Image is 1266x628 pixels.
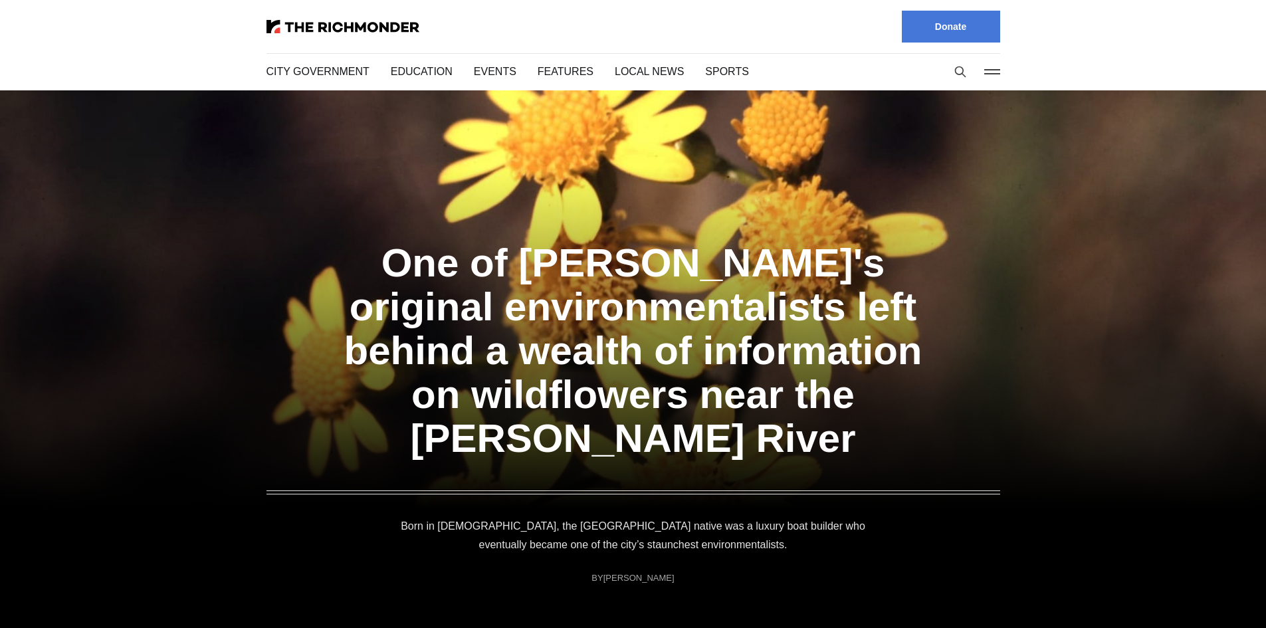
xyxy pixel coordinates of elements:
a: Education [387,64,449,79]
a: Local News [604,64,670,79]
div: By [592,573,674,583]
a: [PERSON_NAME] [602,572,674,584]
a: City Government [266,64,366,79]
img: The Richmonder [266,20,419,33]
a: Events [471,64,510,79]
p: Born in [DEMOGRAPHIC_DATA], the [GEOGRAPHIC_DATA] native was a luxury boat builder who eventually... [397,517,870,554]
iframe: portal-trigger [1154,563,1266,628]
a: Donate [902,11,1000,43]
a: Sports [691,64,732,79]
a: Features [531,64,583,79]
button: Search this site [950,62,970,82]
a: One of [PERSON_NAME]'s original environmentalists left behind a wealth of information on wildflow... [356,191,910,467]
